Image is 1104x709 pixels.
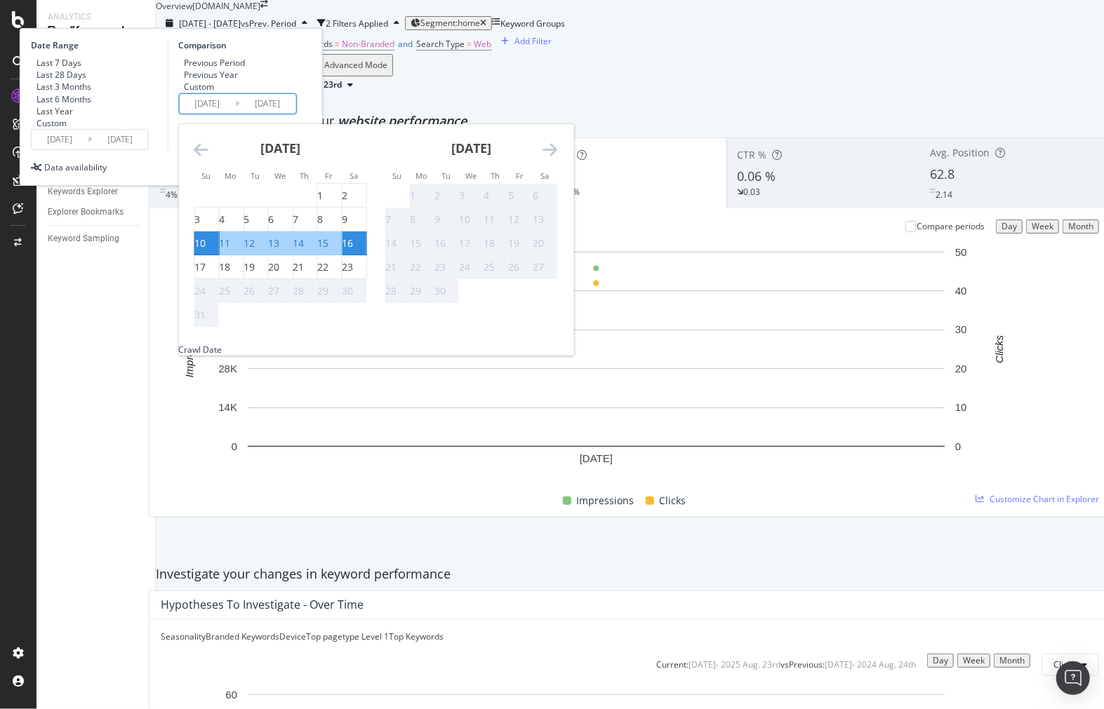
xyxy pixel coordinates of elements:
text: 28K [218,363,237,374]
div: [DATE] - 2024 Aug. 24th [825,659,916,670]
div: 6 [268,212,274,227]
td: Not available. Friday, September 5, 2025 [508,184,533,208]
div: 4 [219,212,225,227]
div: 16 [342,236,353,250]
text: 30 [955,323,967,335]
div: Last 28 Days [31,69,91,81]
div: Investigate your changes in keyword performance [156,565,1104,583]
div: 8 [410,212,415,227]
td: Choose Friday, August 1, 2025 as your check-in date. It’s available. [317,184,342,208]
small: Th [300,170,309,181]
text: Clicks [993,335,1005,363]
small: Fr [516,170,524,181]
div: 2.14 [936,189,952,201]
button: 2 Filters Applied [317,12,405,34]
div: Previous Period [178,57,245,69]
div: Last 3 Months [36,81,91,93]
div: 21 [385,260,397,274]
div: 13 [268,236,279,250]
button: Week [1026,220,1059,234]
td: Choose Saturday, August 2, 2025 as your check-in date. It’s available. [342,184,366,208]
text: 14K [218,401,237,413]
div: 24 [459,260,470,274]
img: Equal [930,189,936,193]
td: Selected. Friday, August 15, 2025 [317,231,342,255]
div: 12 [508,212,519,227]
td: Not available. Monday, August 25, 2025 [219,279,244,303]
text: 0 [955,440,961,452]
button: [DATE] - [DATE]vsPrev. Period [156,17,317,30]
div: 20 [268,260,279,274]
div: 11 [484,212,495,227]
div: 14 [293,236,304,250]
span: CTR % [738,148,767,161]
span: Impressions [577,492,634,509]
div: Comparison [178,39,300,51]
div: Analytics [48,11,144,23]
td: Not available. Sunday, September 28, 2025 [385,279,410,303]
div: 1 [317,189,323,203]
div: Week [1032,222,1053,231]
div: 1 [410,189,415,203]
td: Not available. Wednesday, August 27, 2025 [268,279,293,303]
div: A chart. [161,245,1032,488]
td: Not available. Thursday, September 25, 2025 [484,255,508,279]
div: Last 6 Months [36,93,91,105]
small: Su [201,170,211,181]
span: and [398,38,413,50]
div: Custom [178,81,245,93]
td: Selected. Monday, August 11, 2025 [219,231,244,255]
div: 28 [385,284,397,298]
small: Tu [251,170,260,181]
td: Choose Monday, August 18, 2025 as your check-in date. It’s available. [219,255,244,279]
div: Month [999,656,1025,666]
td: Not available. Sunday, September 7, 2025 [385,208,410,231]
td: Not available. Friday, August 29, 2025 [317,279,342,303]
div: Move forward to switch to the next month. [543,141,557,158]
button: Switch to Advanced Mode [281,54,393,76]
input: Start Date [179,94,235,114]
div: 29 [317,284,328,298]
td: Not available. Friday, September 26, 2025 [508,255,533,279]
text: 0 [232,440,237,452]
button: Day [996,220,1023,234]
div: 15 [410,236,421,250]
div: vs Previous : [780,659,825,670]
td: Not available. Thursday, September 4, 2025 [484,184,508,208]
div: Month [1068,222,1093,231]
div: 26 [244,284,255,298]
div: 5 [508,189,514,203]
td: Not available. Monday, September 8, 2025 [410,208,434,231]
div: Custom [31,117,91,129]
div: 25 [219,284,230,298]
button: Clicks [1042,654,1099,676]
div: Current: [656,659,689,670]
button: Segment:home [405,16,492,30]
td: Not available. Tuesday, September 9, 2025 [434,208,459,231]
td: Not available. Saturday, September 27, 2025 [533,255,557,279]
td: Not available. Sunday, August 24, 2025 [194,279,219,303]
div: Day [933,656,948,666]
div: 30 [434,284,446,298]
span: Web [474,38,491,50]
div: 17 [194,260,206,274]
td: Not available. Sunday, September 14, 2025 [385,231,410,255]
small: We [274,170,286,181]
div: Detect big movements in your [156,112,1104,130]
td: Choose Friday, August 22, 2025 as your check-in date. It’s available. [317,255,342,279]
div: 27 [533,260,544,274]
button: Week [957,654,990,668]
td: Choose Thursday, August 21, 2025 as your check-in date. It’s available. [293,255,317,279]
div: 2 [434,189,440,203]
td: Not available. Tuesday, August 26, 2025 [244,279,268,303]
text: 10 [955,401,967,413]
div: Previous Year [178,69,245,81]
div: 13 [533,212,544,227]
div: 6 [533,189,538,203]
td: Not available. Saturday, September 6, 2025 [533,184,557,208]
td: Choose Saturday, August 9, 2025 as your check-in date. It’s available. [342,208,366,231]
div: Week [963,656,985,666]
span: Clicks [1053,659,1076,670]
div: Crawl Date [178,344,222,356]
span: vs Prev. Period [241,18,296,29]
